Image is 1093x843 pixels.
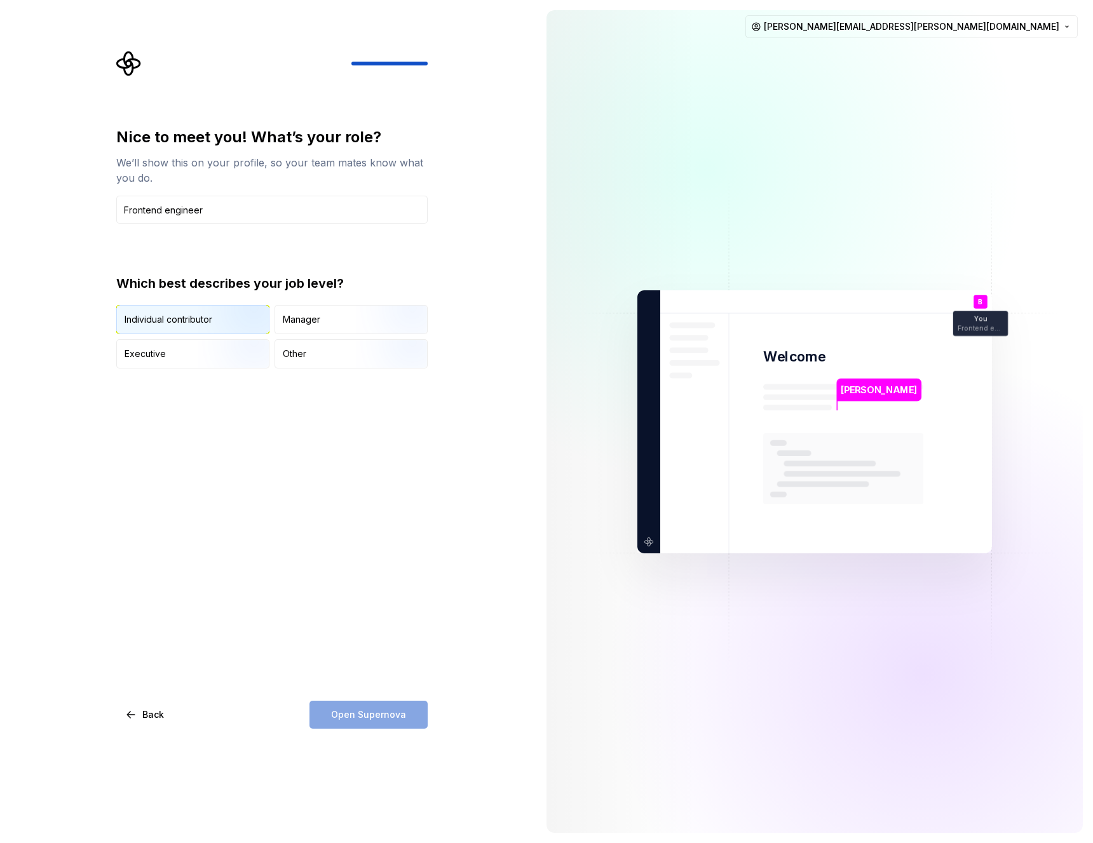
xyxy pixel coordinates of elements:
p: Frontend engineer [958,325,1003,332]
div: Manager [283,313,320,326]
input: Job title [116,196,428,224]
div: We’ll show this on your profile, so your team mates know what you do. [116,155,428,185]
button: [PERSON_NAME][EMAIL_ADDRESS][PERSON_NAME][DOMAIN_NAME] [745,15,1078,38]
p: Welcome [763,347,825,366]
span: Back [142,708,164,721]
div: Individual contributor [125,313,212,326]
button: Back [116,701,175,729]
p: B [978,298,982,305]
div: Other [283,347,306,360]
div: Which best describes your job level? [116,274,428,292]
svg: Supernova Logo [116,51,142,76]
p: You [974,315,987,322]
div: Executive [125,347,166,360]
p: [PERSON_NAME] [841,382,917,396]
div: Nice to meet you! What’s your role? [116,127,428,147]
span: [PERSON_NAME][EMAIL_ADDRESS][PERSON_NAME][DOMAIN_NAME] [764,20,1059,33]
